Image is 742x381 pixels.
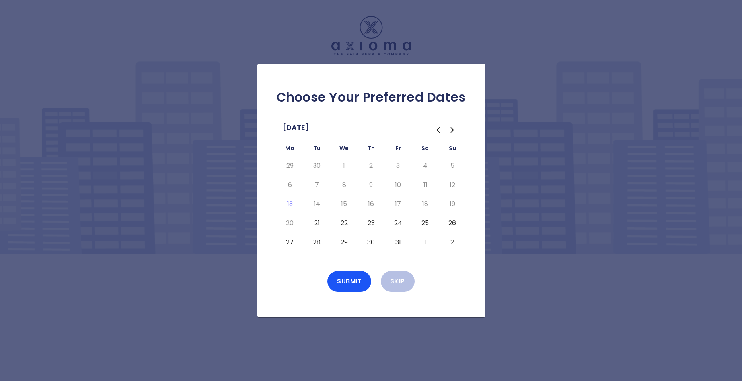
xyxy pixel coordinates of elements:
button: Sunday, October 26th, 2025 [445,217,460,230]
button: Saturday, November 1st, 2025 [418,236,432,249]
span: [DATE] [283,121,309,134]
button: Saturday, October 25th, 2025 [418,217,432,230]
th: Sunday [439,143,466,156]
th: Wednesday [331,143,358,156]
button: Wednesday, October 1st, 2025 [337,159,351,172]
h2: Choose Your Preferred Dates [270,89,472,105]
button: Today, Monday, October 13th, 2025 [283,198,297,210]
button: Thursday, October 23rd, 2025 [364,217,378,230]
th: Saturday [412,143,439,156]
button: Sunday, October 5th, 2025 [445,159,460,172]
th: Tuesday [304,143,331,156]
button: Saturday, October 11th, 2025 [418,179,432,191]
button: Tuesday, September 30th, 2025 [310,159,324,172]
img: Logo [331,16,411,55]
button: Friday, October 10th, 2025 [391,179,405,191]
button: Sunday, October 12th, 2025 [445,179,460,191]
button: Sunday, October 19th, 2025 [445,198,460,210]
th: Friday [385,143,412,156]
button: Tuesday, October 14th, 2025 [310,198,324,210]
button: Monday, October 27th, 2025 [283,236,297,249]
button: Sunday, November 2nd, 2025 [445,236,460,249]
button: Thursday, October 2nd, 2025 [364,159,378,172]
button: Saturday, October 18th, 2025 [418,198,432,210]
button: Monday, September 29th, 2025 [283,159,297,172]
button: Tuesday, October 7th, 2025 [310,179,324,191]
table: October 2025 [277,143,466,252]
button: Friday, October 3rd, 2025 [391,159,405,172]
button: Friday, October 17th, 2025 [391,198,405,210]
button: Wednesday, October 22nd, 2025 [337,217,351,230]
button: Thursday, October 9th, 2025 [364,179,378,191]
button: Go to the Next Month [445,123,460,137]
th: Monday [277,143,304,156]
button: Wednesday, October 29th, 2025 [337,236,351,249]
button: Thursday, October 30th, 2025 [364,236,378,249]
button: Tuesday, October 21st, 2025 [310,217,324,230]
button: Tuesday, October 28th, 2025 [310,236,324,249]
button: Friday, October 31st, 2025 [391,236,405,249]
button: Skip [381,271,415,292]
button: Monday, October 20th, 2025 [283,217,297,230]
button: Go to the Previous Month [431,123,445,137]
button: Saturday, October 4th, 2025 [418,159,432,172]
button: Submit [327,271,371,292]
button: Wednesday, October 8th, 2025 [337,179,351,191]
button: Monday, October 6th, 2025 [283,179,297,191]
button: Wednesday, October 15th, 2025 [337,198,351,210]
th: Thursday [358,143,385,156]
button: Friday, October 24th, 2025 [391,217,405,230]
button: Thursday, October 16th, 2025 [364,198,378,210]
